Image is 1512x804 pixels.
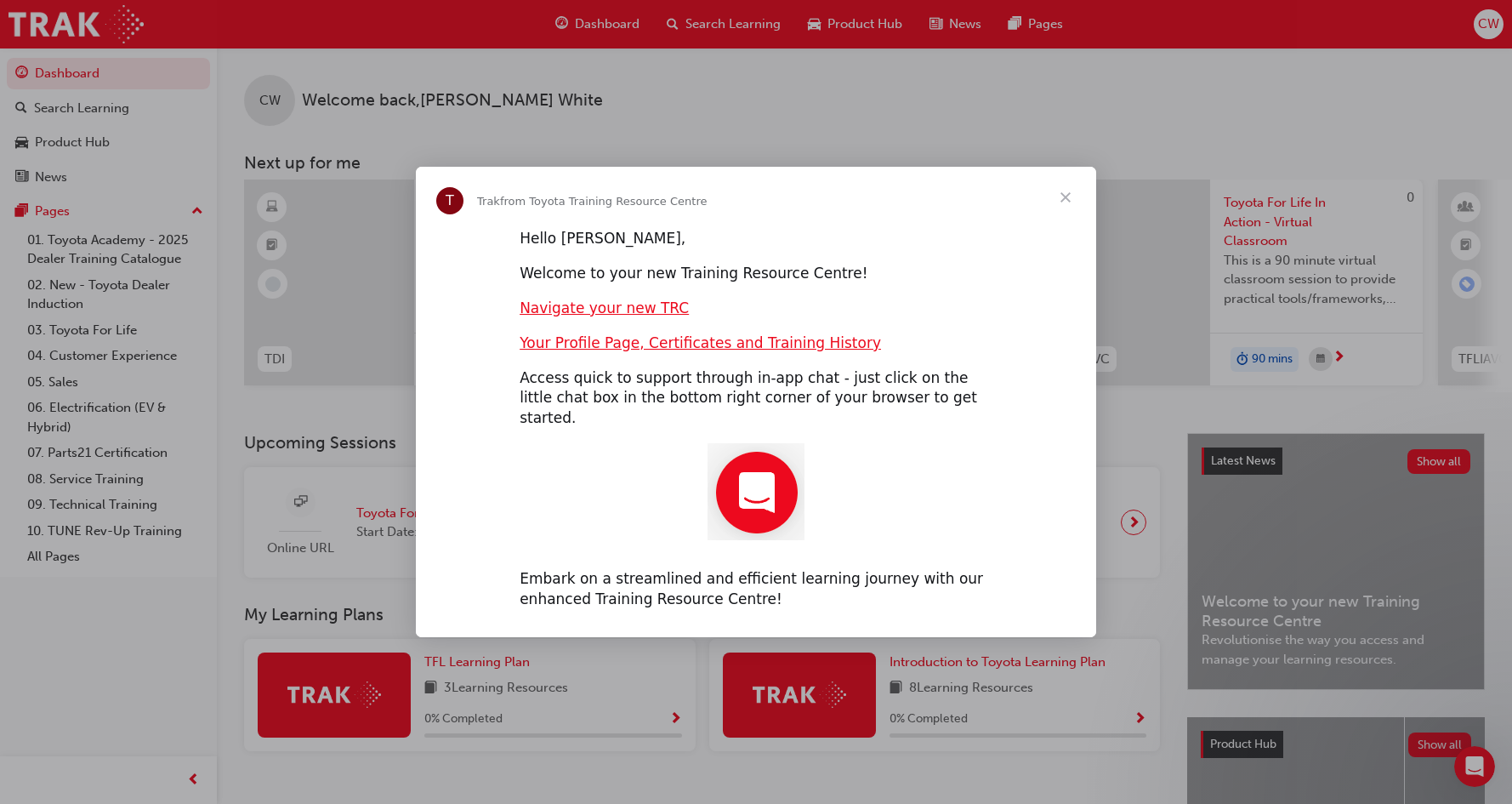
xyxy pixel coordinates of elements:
a: Navigate your new TRC [520,299,689,316]
div: Access quick to support through in-app chat - just click on the little chat box in the bottom rig... [520,368,992,429]
div: Embark on a streamlined and efficient learning journey with our enhanced Training Resource Centre! [520,569,992,610]
div: Profile image for Trak [436,187,463,214]
span: from Toyota Training Resource Centre [500,195,708,208]
span: Close [1035,167,1096,228]
div: Welcome to your new Training Resource Centre! [520,264,992,284]
span: Trak [477,195,500,208]
div: Hello [PERSON_NAME], [520,229,992,249]
a: Your Profile Page, Certificates and Training History [520,334,881,351]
